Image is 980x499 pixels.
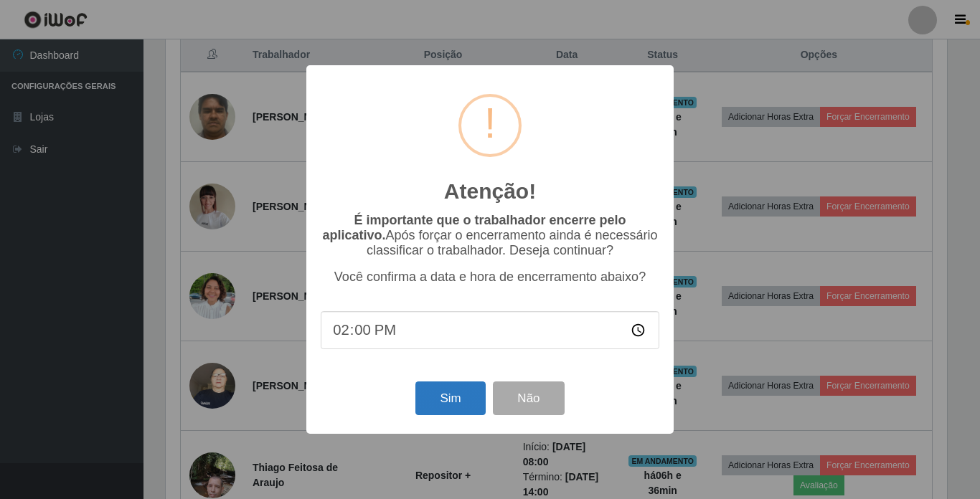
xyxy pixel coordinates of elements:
[444,179,536,204] h2: Atenção!
[415,381,485,415] button: Sim
[321,213,659,258] p: Após forçar o encerramento ainda é necessário classificar o trabalhador. Deseja continuar?
[322,213,626,242] b: É importante que o trabalhador encerre pelo aplicativo.
[493,381,564,415] button: Não
[321,270,659,285] p: Você confirma a data e hora de encerramento abaixo?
